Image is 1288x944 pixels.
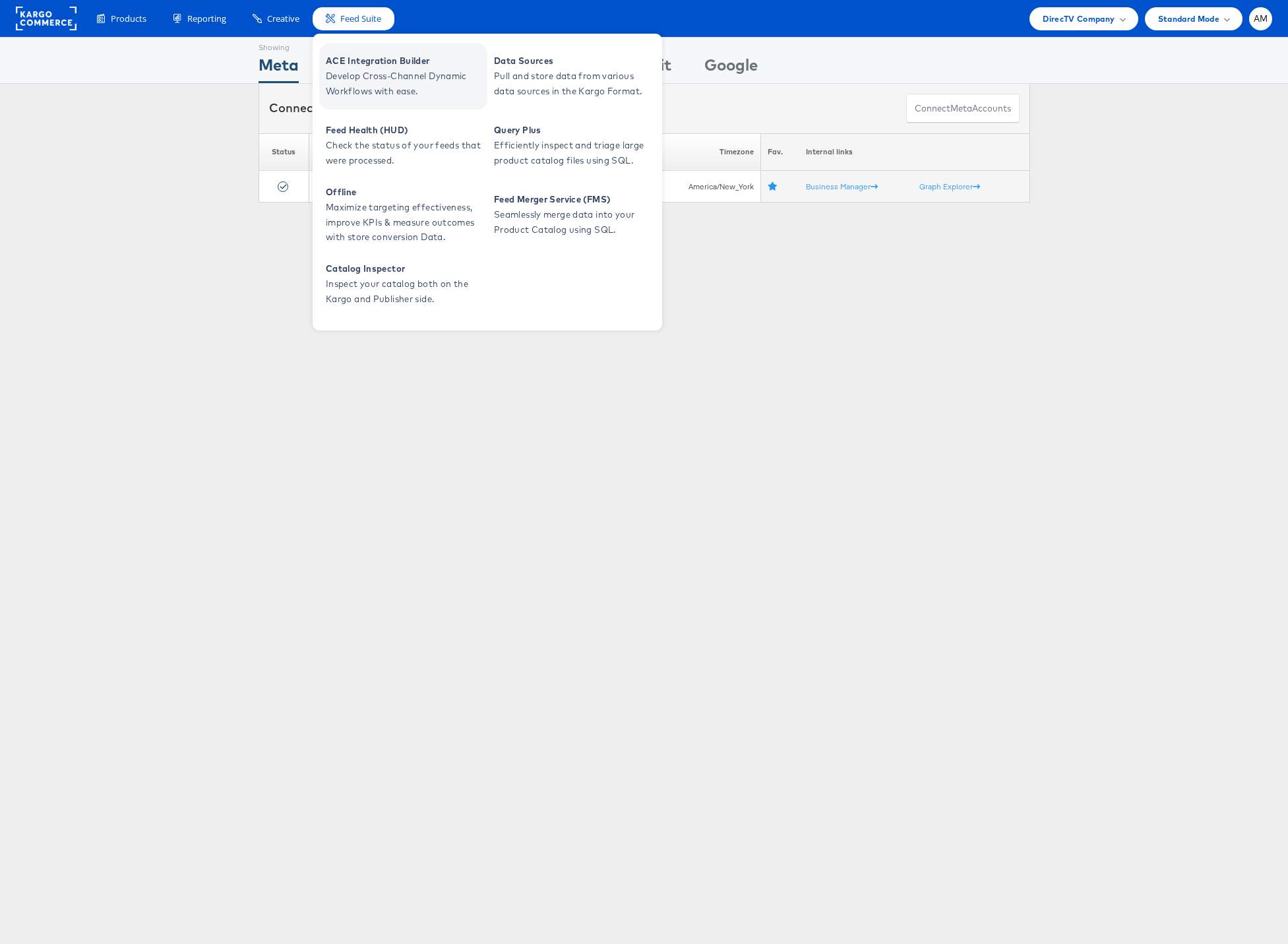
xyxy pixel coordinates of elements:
span: Efficiently inspect and triage large product catalog files using SQL. [494,138,652,168]
a: Graph Explorer [919,181,980,191]
button: ConnectmetaAccounts [906,94,1020,123]
span: DirecTV Company [1043,12,1115,26]
span: ACE Integration Builder [326,53,484,69]
span: AM [1254,15,1268,23]
span: Reporting [187,13,226,25]
span: Check the status of your feeds that were processed. [326,138,484,168]
span: meta [950,102,972,115]
a: Business Manager [806,181,878,191]
span: Catalog Inspector [326,261,484,276]
span: Data Sources [494,53,652,69]
a: Query Plus Efficiently inspect and triage large product catalog files using SQL. [487,113,656,179]
div: Google [704,53,758,83]
span: Offline [326,185,484,200]
a: Data Sources Pull and store data from various data sources in the Kargo Format. [487,44,656,110]
a: Catalog Inspector Inspect your catalog both on the Kargo and Publisher side. [319,251,487,317]
span: Feed Merger Service (FMS) [494,192,652,207]
span: Feed Health (HUD) [326,123,484,138]
th: Timezone [656,133,761,171]
td: America/New_York [656,171,761,203]
a: Feed Health (HUD) Check the status of your feeds that were processed. [319,113,487,179]
a: ACE Integration Builder Develop Cross-Channel Dynamic Workflows with ease. [319,44,487,110]
span: Maximize targeting effectiveness, improve KPIs & measure outcomes with store conversion Data. [326,200,484,245]
div: Showing [259,38,299,53]
th: Name [309,133,491,171]
th: Status [259,133,309,171]
span: Query Plus [494,123,652,138]
span: Creative [267,13,299,25]
span: Pull and store data from various data sources in the Kargo Format. [494,69,652,99]
span: Standard Mode [1158,12,1219,26]
span: Feed Suite [340,13,381,25]
a: Feed Merger Service (FMS) Seamlessly merge data into your Product Catalog using SQL. [487,182,656,248]
span: Seamlessly merge data into your Product Catalog using SQL. [494,207,652,237]
span: Develop Cross-Channel Dynamic Workflows with ease. [326,69,484,99]
div: Meta [259,53,299,83]
span: Products [111,13,146,25]
div: Connected accounts [269,100,414,117]
a: Offline Maximize targeting effectiveness, improve KPIs & measure outcomes with store conversion D... [319,182,487,248]
span: Inspect your catalog both on the Kargo and Publisher side. [326,276,484,307]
